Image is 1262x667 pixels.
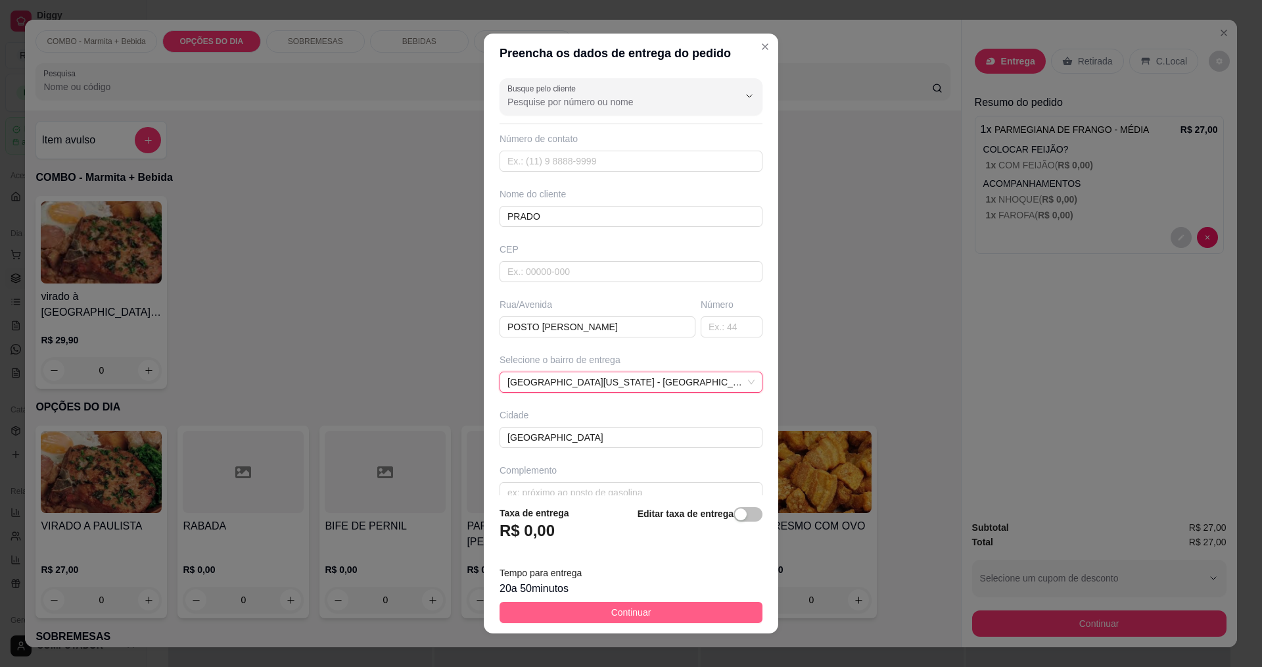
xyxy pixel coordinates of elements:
[500,581,762,597] div: 20 a 50 minutos
[500,408,762,422] div: Cidade
[638,508,734,519] strong: Editar taxa de entrega
[500,464,762,477] div: Complemento
[500,482,762,503] input: ex: próximo ao posto de gasolina
[500,261,762,282] input: Ex.: 00000-000
[739,86,760,107] button: Show suggestions
[500,243,762,256] div: CEP
[500,568,582,578] span: Tempo para entrega
[500,520,555,541] h3: R$ 0,00
[507,83,580,94] label: Busque pelo cliente
[755,36,776,57] button: Close
[507,95,718,109] input: Busque pelo cliente
[500,151,762,172] input: Ex.: (11) 9 8888-9999
[500,508,569,518] strong: Taxa de entrega
[500,187,762,201] div: Nome do cliente
[500,602,762,623] button: Continuar
[500,427,762,448] input: Ex.: Santo André
[701,316,762,337] input: Ex.: 44
[507,372,755,392] span: Jardim Colorado - São José dos Campos - R$ 0,00
[701,298,762,311] div: Número
[500,316,695,337] input: Ex.: Rua Oscar Freire
[500,298,695,311] div: Rua/Avenida
[500,206,762,227] input: Ex.: João da Silva
[611,605,651,620] span: Continuar
[500,353,762,366] div: Selecione o bairro de entrega
[500,132,762,145] div: Número de contato
[484,34,778,73] header: Preencha os dados de entrega do pedido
